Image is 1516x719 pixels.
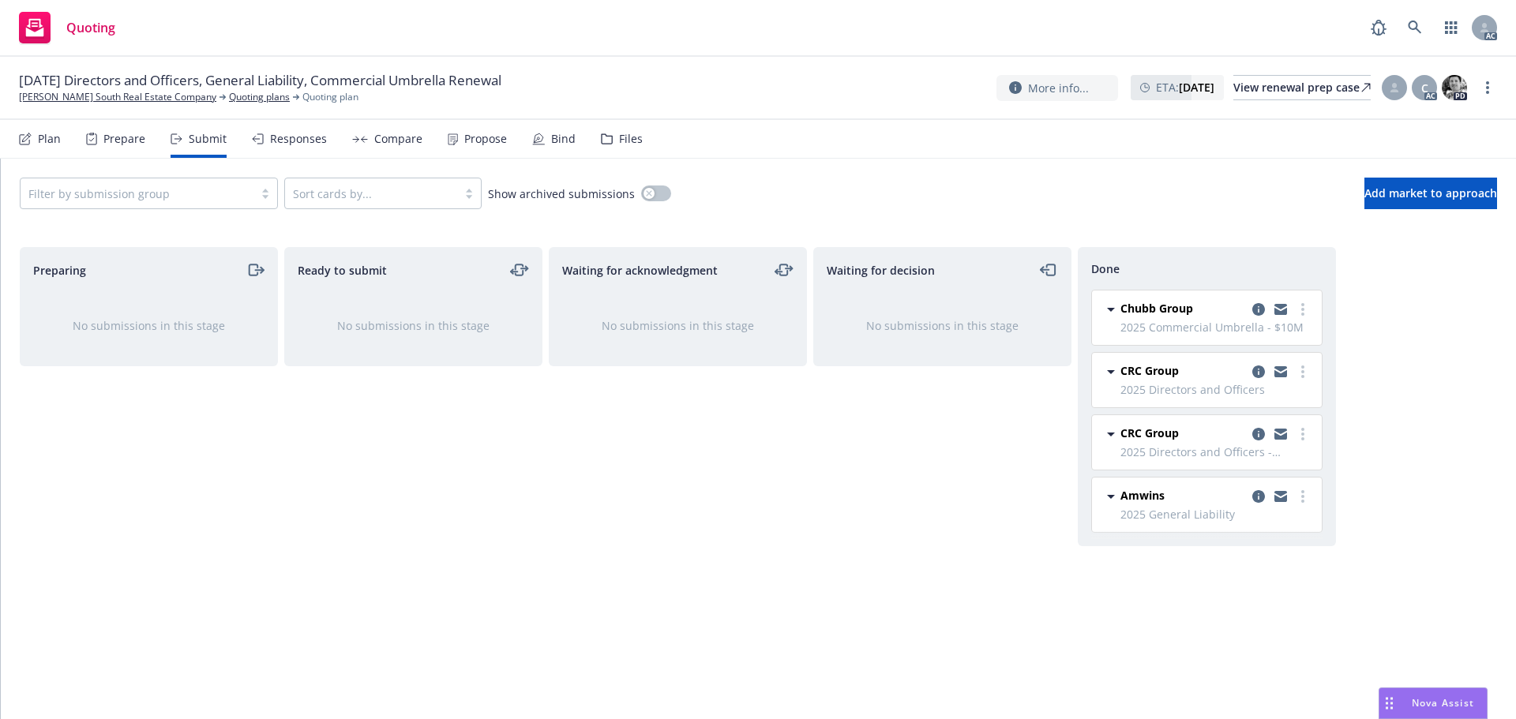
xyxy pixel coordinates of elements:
[1091,260,1120,277] span: Done
[1293,300,1312,319] a: more
[1293,425,1312,444] a: more
[38,133,61,145] div: Plan
[1249,487,1268,506] a: copy logging email
[1120,319,1312,335] span: 2025 Commercial Umbrella - $10M
[229,90,290,104] a: Quoting plans
[1120,381,1312,398] span: 2025 Directors and Officers
[1271,362,1290,381] a: copy logging email
[1379,687,1488,719] button: Nova Assist
[1364,178,1497,209] button: Add market to approach
[1399,12,1431,43] a: Search
[1478,78,1497,97] a: more
[1120,425,1179,441] span: CRC Group
[1363,12,1394,43] a: Report a Bug
[298,262,387,279] span: Ready to submit
[827,262,935,279] span: Waiting for decision
[562,262,718,279] span: Waiting for acknowledgment
[619,133,643,145] div: Files
[551,133,576,145] div: Bind
[1412,696,1474,710] span: Nova Assist
[1120,444,1312,460] span: 2025 Directors and Officers - EXCESS D&O
[46,317,252,334] div: No submissions in this stage
[302,90,358,104] span: Quoting plan
[1179,80,1214,95] strong: [DATE]
[488,185,635,202] span: Show archived submissions
[19,71,501,90] span: [DATE] Directors and Officers, General Liability, Commercial Umbrella Renewal
[1249,300,1268,319] a: copy logging email
[464,133,507,145] div: Propose
[1293,487,1312,506] a: more
[103,133,145,145] div: Prepare
[1249,362,1268,381] a: copy logging email
[510,260,529,279] a: moveLeftRight
[1120,487,1165,504] span: Amwins
[575,317,781,334] div: No submissions in this stage
[1028,80,1089,96] span: More info...
[1156,79,1214,95] span: ETA :
[374,133,422,145] div: Compare
[1120,362,1179,379] span: CRC Group
[775,260,794,279] a: moveLeftRight
[1271,487,1290,506] a: copy logging email
[1120,506,1312,522] span: 2025 General Liability
[1233,75,1371,100] a: View renewal prep case
[1379,688,1399,718] div: Drag to move
[1364,185,1497,200] span: Add market to approach
[839,317,1045,334] div: No submissions in this stage
[1039,260,1058,279] a: moveLeft
[189,133,227,145] div: Submit
[1293,362,1312,381] a: more
[1442,75,1467,100] img: photo
[310,317,516,334] div: No submissions in this stage
[1120,300,1193,316] span: Chubb Group
[1421,80,1428,96] span: C
[33,262,86,279] span: Preparing
[1435,12,1467,43] a: Switch app
[1271,300,1290,319] a: copy logging email
[270,133,327,145] div: Responses
[19,90,216,104] a: [PERSON_NAME] South Real Estate Company
[1271,425,1290,444] a: copy logging email
[1233,76,1371,99] div: View renewal prep case
[13,6,122,50] a: Quoting
[1249,425,1268,444] a: copy logging email
[996,75,1118,101] button: More info...
[246,260,265,279] a: moveRight
[66,21,115,34] span: Quoting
